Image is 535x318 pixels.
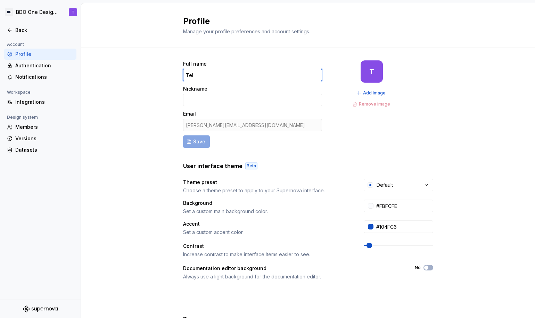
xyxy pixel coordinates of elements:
[4,40,27,49] div: Account
[4,49,76,60] a: Profile
[377,182,393,189] div: Default
[364,179,433,191] button: Default
[15,27,74,34] div: Back
[183,265,402,272] div: Documentation editor background
[4,133,76,144] a: Versions
[183,110,196,117] label: Email
[72,9,74,15] div: T
[5,8,13,16] div: BU
[16,9,60,16] div: BDO One Design System
[183,273,402,280] div: Always use a light background for the documentation editor.
[369,69,374,74] div: T
[354,88,389,98] button: Add image
[15,62,74,69] div: Authentication
[15,135,74,142] div: Versions
[183,16,425,27] h2: Profile
[183,200,351,207] div: Background
[15,147,74,153] div: Datasets
[4,144,76,156] a: Datasets
[183,208,351,215] div: Set a custom main background color.
[4,97,76,108] a: Integrations
[363,90,386,96] span: Add image
[15,74,74,81] div: Notifications
[183,187,351,194] div: Choose a theme preset to apply to your Supernova interface.
[23,306,58,312] svg: Supernova Logo
[4,113,41,122] div: Design system
[15,99,74,106] div: Integrations
[415,265,421,270] label: No
[183,60,207,67] label: Full name
[183,251,351,258] div: Increase contrast to make interface items easier to see.
[15,51,74,58] div: Profile
[1,5,79,20] button: BUBDO One Design SystemT
[245,162,257,169] div: Beta
[183,220,351,227] div: Accent
[4,25,76,36] a: Back
[373,200,433,212] input: #FFFFFF
[183,85,207,92] label: Nickname
[4,72,76,83] a: Notifications
[183,229,351,236] div: Set a custom accent color.
[373,220,433,233] input: #104FC6
[183,162,242,170] h3: User interface theme
[4,60,76,71] a: Authentication
[183,28,310,34] span: Manage your profile preferences and account settings.
[15,124,74,131] div: Members
[183,179,351,186] div: Theme preset
[4,88,33,97] div: Workspace
[4,122,76,133] a: Members
[183,243,351,250] div: Contrast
